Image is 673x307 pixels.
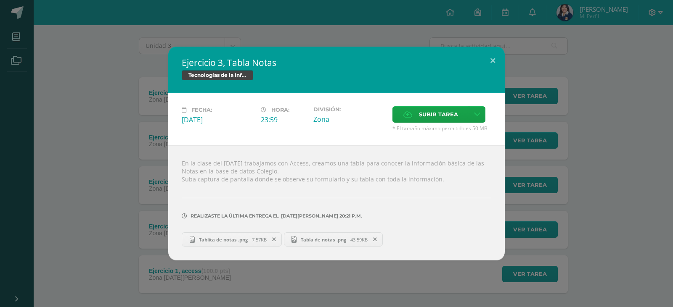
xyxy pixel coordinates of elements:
[191,107,212,113] span: Fecha:
[168,145,505,260] div: En la clase del [DATE] trabajamos con Access, creamos una tabla para conocer la información básic...
[481,47,505,75] button: Close (Esc)
[261,115,307,124] div: 23:59
[182,232,282,247] a: Tablita de notas .png 7.57KB
[392,125,491,132] span: * El tamaño máximo permitido es 50 MB
[419,107,458,122] span: Subir tarea
[297,236,350,243] span: Tabla de notas .png
[350,236,368,243] span: 43.59KB
[313,115,386,124] div: Zona
[182,115,254,124] div: [DATE]
[195,236,252,243] span: Tablita de notas .png
[368,235,382,244] span: Remover entrega
[271,107,289,113] span: Hora:
[252,236,267,243] span: 7.57KB
[267,235,281,244] span: Remover entrega
[182,57,491,68] h2: Ejercicio 3, Tabla Notas
[191,213,279,219] span: Realizaste la última entrega el
[313,106,386,113] label: División:
[279,216,362,216] span: [DATE][PERSON_NAME] 20:21 p.m.
[284,232,383,247] a: Tabla de notas .png 43.59KB
[182,70,253,80] span: Tecnologías de la Información y la Comunicación 4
